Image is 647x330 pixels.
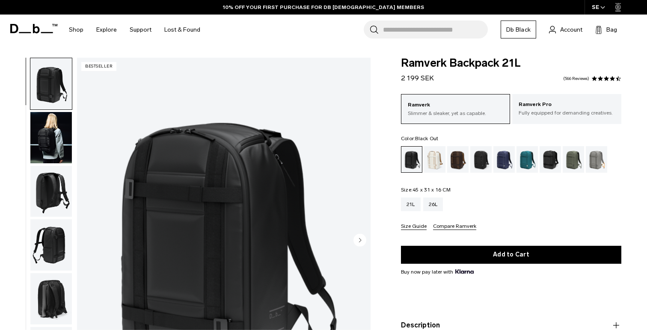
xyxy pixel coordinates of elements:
a: Reflective Black [540,146,561,173]
a: Espresso [447,146,469,173]
img: Ramverk Backpack 21L Black Out [30,166,72,217]
span: Account [560,25,582,34]
a: Db Black [501,21,536,38]
span: Black Out [415,136,438,141]
a: Support [130,15,151,45]
p: Bestseller [81,62,116,71]
img: Ramverk Backpack 21L Black Out [30,112,72,163]
a: Charcoal Grey [470,146,492,173]
img: Ramverk Backpack 21L Black Out [30,58,72,109]
a: Oatmilk [424,146,445,173]
p: Ramverk [408,101,503,109]
a: Blue Hour [493,146,515,173]
button: Ramverk Backpack 21L Black Out [30,112,72,164]
span: Bag [606,25,617,34]
nav: Main Navigation [62,15,207,45]
p: Ramverk Pro [519,100,615,109]
span: 45 x 31 x 16 CM [413,187,451,193]
a: Ramverk Pro Fully equipped for demanding creatives. [512,94,621,123]
a: 26L [423,197,443,211]
img: Ramverk Backpack 21L Black Out [30,219,72,271]
button: Add to Cart [401,246,621,264]
a: 21L [401,197,421,211]
a: Account [549,24,582,35]
a: Moss Green [563,146,584,173]
a: Midnight Teal [516,146,538,173]
img: {"height" => 20, "alt" => "Klarna"} [455,269,474,274]
p: Fully equipped for demanding creatives. [519,109,615,117]
button: Ramverk Backpack 21L Black Out [30,165,72,218]
a: Black Out [401,146,422,173]
button: Bag [595,24,617,35]
a: 566 reviews [563,77,589,81]
img: Ramverk Backpack 21L Black Out [30,273,72,324]
span: Buy now pay later with [401,268,474,276]
button: Size Guide [401,224,427,230]
a: 10% OFF YOUR FIRST PURCHASE FOR DB [DEMOGRAPHIC_DATA] MEMBERS [223,3,424,11]
legend: Size: [401,187,451,192]
span: 2 199 SEK [401,74,434,82]
p: Slimmer & sleaker, yet as capable. [408,109,503,117]
button: Next slide [353,233,366,248]
a: Shop [69,15,83,45]
a: Lost & Found [164,15,200,45]
a: Sand Grey [586,146,607,173]
button: Ramverk Backpack 21L Black Out [30,219,72,271]
legend: Color: [401,136,439,141]
button: Compare Ramverk [433,224,476,230]
a: Explore [96,15,117,45]
span: Ramverk Backpack 21L [401,58,621,69]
